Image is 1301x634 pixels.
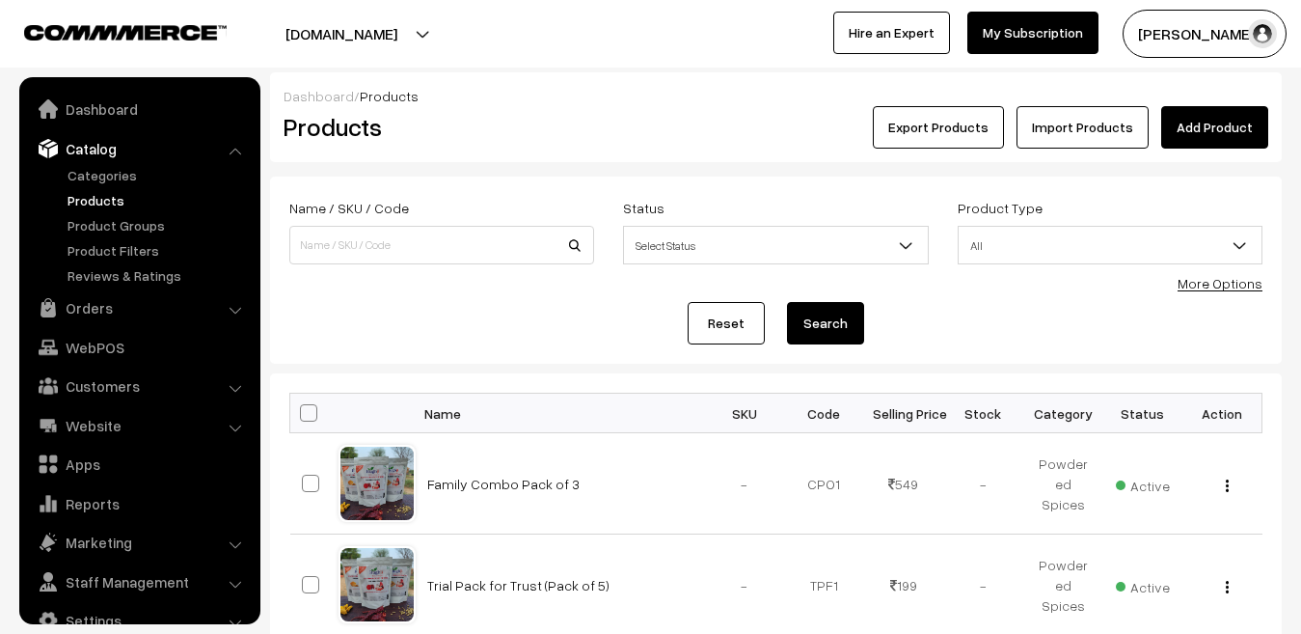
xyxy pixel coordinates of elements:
[427,577,610,593] a: Trial Pack for Trust (Pack of 5)
[1123,10,1287,58] button: [PERSON_NAME]
[1102,394,1182,433] th: Status
[784,394,864,433] th: Code
[63,265,254,286] a: Reviews & Ratings
[63,240,254,261] a: Product Filters
[1023,394,1103,433] th: Category
[63,190,254,210] a: Products
[24,131,254,166] a: Catalog
[218,10,465,58] button: [DOMAIN_NAME]
[24,486,254,521] a: Reports
[24,19,193,42] a: COMMMERCE
[787,302,864,345] button: Search
[360,88,419,104] span: Products
[416,394,705,433] th: Name
[943,433,1023,535] td: -
[705,394,785,433] th: SKU
[967,12,1098,54] a: My Subscription
[864,433,944,535] td: 549
[24,369,254,403] a: Customers
[289,226,594,264] input: Name / SKU / Code
[959,229,1261,262] span: All
[864,394,944,433] th: Selling Price
[63,215,254,235] a: Product Groups
[1023,433,1103,535] td: Powdered Spices
[1248,19,1277,48] img: user
[873,106,1004,149] button: Export Products
[24,408,254,443] a: Website
[289,198,409,218] label: Name / SKU / Code
[623,198,664,218] label: Status
[833,12,950,54] a: Hire an Expert
[1226,480,1229,492] img: Menu
[1182,394,1262,433] th: Action
[24,525,254,560] a: Marketing
[958,198,1043,218] label: Product Type
[705,433,785,535] td: -
[284,112,592,142] h2: Products
[63,165,254,185] a: Categories
[24,92,254,126] a: Dashboard
[1016,106,1149,149] a: Import Products
[1178,275,1262,291] a: More Options
[284,88,354,104] a: Dashboard
[1161,106,1268,149] a: Add Product
[688,302,765,345] a: Reset
[427,476,580,492] a: Family Combo Pack of 3
[624,229,927,262] span: Select Status
[24,25,227,40] img: COMMMERCE
[1226,581,1229,593] img: Menu
[24,290,254,325] a: Orders
[1116,471,1170,496] span: Active
[943,394,1023,433] th: Stock
[958,226,1262,264] span: All
[24,447,254,482] a: Apps
[623,226,928,264] span: Select Status
[284,86,1268,106] div: /
[1116,572,1170,597] span: Active
[24,330,254,365] a: WebPOS
[24,565,254,599] a: Staff Management
[784,433,864,535] td: CPO1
